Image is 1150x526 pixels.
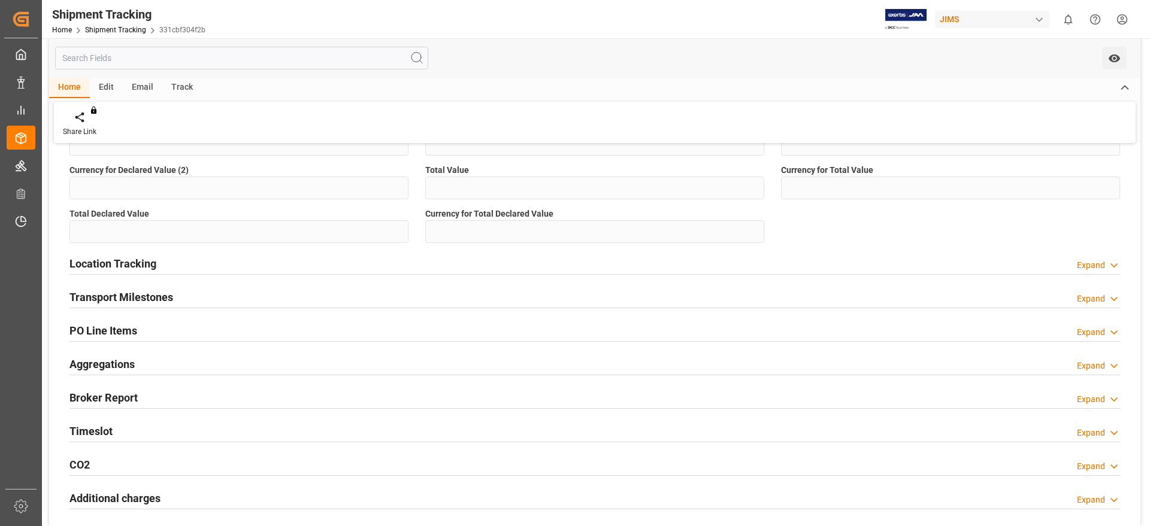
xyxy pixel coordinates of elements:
[425,164,469,177] span: Total Value
[1077,259,1105,272] div: Expand
[1077,293,1105,305] div: Expand
[1077,393,1105,406] div: Expand
[69,356,135,372] h2: Aggregations
[49,78,90,98] div: Home
[69,423,113,439] h2: Timeslot
[69,323,137,339] h2: PO Line Items
[1077,427,1105,439] div: Expand
[69,390,138,406] h2: Broker Report
[1077,460,1105,473] div: Expand
[69,164,189,177] span: Currency for Declared Value (2)
[69,289,173,305] h2: Transport Milestones
[123,78,162,98] div: Email
[425,208,553,220] span: Currency for Total Declared Value
[781,164,873,177] span: Currency for Total Value
[1055,6,1082,33] button: show 0 new notifications
[1077,326,1105,339] div: Expand
[90,78,123,98] div: Edit
[69,256,156,272] h2: Location Tracking
[85,26,146,34] a: Shipment Tracking
[1077,360,1105,372] div: Expand
[1077,494,1105,506] div: Expand
[52,26,72,34] a: Home
[885,9,927,30] img: Exertis%20JAM%20-%20Email%20Logo.jpg_1722504956.jpg
[52,5,205,23] div: Shipment Tracking
[69,490,161,506] h2: Additional charges
[935,8,1055,31] button: JIMS
[69,208,149,220] span: Total Declared Value
[55,47,428,69] input: Search Fields
[935,11,1050,28] div: JIMS
[1082,6,1109,33] button: Help Center
[1102,47,1127,69] button: open menu
[69,457,90,473] h2: CO2
[162,78,202,98] div: Track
